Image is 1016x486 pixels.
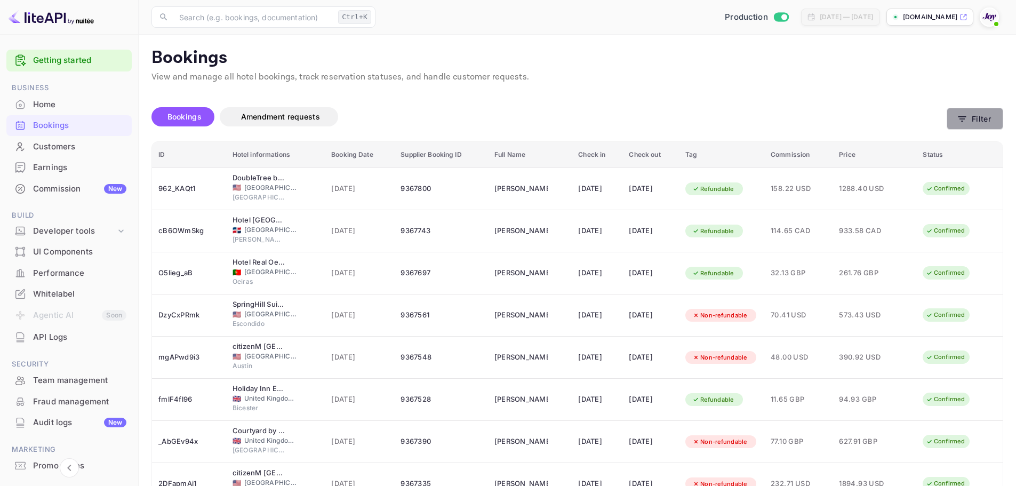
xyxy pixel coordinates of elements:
[494,307,548,324] div: Tammara Madeja
[839,436,892,448] span: 627.91 GBP
[839,309,892,321] span: 573.43 USD
[244,309,298,319] span: [GEOGRAPHIC_DATA]
[233,353,241,360] span: United States of America
[33,375,126,387] div: Team management
[6,284,132,305] div: Whitelabel
[725,11,768,23] span: Production
[401,265,482,282] div: 9367697
[244,225,298,235] span: [GEOGRAPHIC_DATA]
[325,142,394,168] th: Booking Date
[820,12,873,22] div: [DATE] — [DATE]
[721,11,793,23] div: Switch to Sandbox mode
[233,426,286,436] div: Courtyard by Marriott London City Airport
[839,394,892,405] span: 94.93 GBP
[6,412,132,432] a: Audit logsNew
[9,9,94,26] img: LiteAPI logo
[771,436,826,448] span: 77.10 GBP
[233,311,241,318] span: United States of America
[33,54,126,67] a: Getting started
[494,222,548,240] div: Alice Hsiang
[6,210,132,221] span: Build
[981,9,998,26] img: With Joy
[494,180,548,197] div: Mita Patel
[494,433,548,450] div: Oluseye Lasekan
[839,183,892,195] span: 1288.40 USD
[233,173,286,184] div: DoubleTree by Hilton Hotel Boston - Westborough
[233,319,286,329] span: Escondido
[6,115,132,136] div: Bookings
[33,267,126,280] div: Performance
[6,242,132,262] div: UI Components
[685,182,741,196] div: Refundable
[919,393,972,406] div: Confirmed
[233,277,286,286] span: Oeiras
[685,225,741,238] div: Refundable
[494,349,548,366] div: Jae Hosking
[629,349,673,366] div: [DATE]
[233,257,286,268] div: Hotel Real Oeiras
[244,267,298,277] span: [GEOGRAPHIC_DATA]
[158,180,220,197] div: 962_KAQt1
[33,417,126,429] div: Audit logs
[629,222,673,240] div: [DATE]
[33,183,126,195] div: Commission
[173,6,334,28] input: Search (e.g. bookings, documentation)
[158,433,220,450] div: _AbGEv94x
[401,222,482,240] div: 9367743
[244,183,298,193] span: [GEOGRAPHIC_DATA]
[6,137,132,156] a: Customers
[33,246,126,258] div: UI Components
[629,307,673,324] div: [DATE]
[233,299,286,310] div: SpringHill Suites by Marriott Escondido Downtown
[158,222,220,240] div: cB6OWmSkg
[903,12,957,22] p: [DOMAIN_NAME]
[226,142,325,168] th: Hotel informations
[233,395,241,402] span: United Kingdom of Great Britain and Northern Ireland
[6,50,132,71] div: Getting started
[629,391,673,408] div: [DATE]
[233,403,286,413] span: Bicester
[578,433,616,450] div: [DATE]
[151,107,947,126] div: account-settings tabs
[6,358,132,370] span: Security
[158,391,220,408] div: fmlF4fl96
[919,182,972,195] div: Confirmed
[919,266,972,280] div: Confirmed
[331,352,388,363] span: [DATE]
[401,391,482,408] div: 9367528
[578,391,616,408] div: [DATE]
[233,361,286,371] span: Austin
[764,142,833,168] th: Commission
[771,394,826,405] span: 11.65 GBP
[629,265,673,282] div: [DATE]
[629,180,673,197] div: [DATE]
[152,142,226,168] th: ID
[685,435,754,449] div: Non-refundable
[6,370,132,391] div: Team management
[233,184,241,191] span: United States of America
[833,142,916,168] th: Price
[33,99,126,111] div: Home
[6,444,132,456] span: Marketing
[947,108,1003,130] button: Filter
[6,82,132,94] span: Business
[6,137,132,157] div: Customers
[771,352,826,363] span: 48.00 USD
[679,142,764,168] th: Tag
[919,308,972,322] div: Confirmed
[494,265,548,282] div: Louise Hurley
[244,436,298,445] span: United Kingdom of [GEOGRAPHIC_DATA] and [GEOGRAPHIC_DATA]
[839,267,892,279] span: 261.76 GBP
[331,309,388,321] span: [DATE]
[6,456,132,475] a: Promo codes
[158,349,220,366] div: mgAPwd9i3
[916,142,1003,168] th: Status
[6,94,132,114] a: Home
[6,157,132,178] div: Earnings
[685,351,754,364] div: Non-refundable
[233,215,286,226] div: Hotel Casa Hemingway
[6,157,132,177] a: Earnings
[33,460,126,472] div: Promo codes
[622,142,679,168] th: Check out
[685,267,741,280] div: Refundable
